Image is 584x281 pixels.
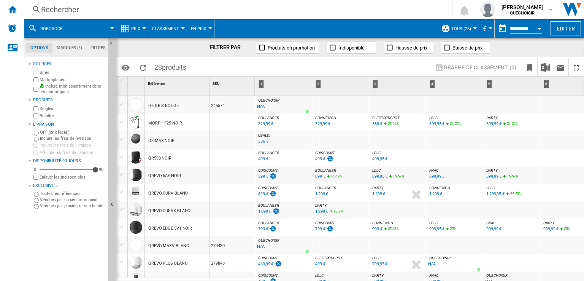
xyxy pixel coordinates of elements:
button: € [483,19,490,38]
label: Afficher les frais de livraison [40,150,105,155]
span: 21.22 [450,121,459,126]
div: UBALDI 386 € [257,133,310,151]
label: Bundles [40,113,105,119]
span: 16.67 [507,174,516,178]
div: N/A [257,243,265,251]
img: mysite-bg-18x18.png [40,83,44,88]
label: Marketplaces [40,77,105,83]
div: Mise à jour : lundi 8 septembre 2025 06:04 [485,190,505,198]
div: Mise à jour : lundi 8 septembre 2025 02:54 [485,173,501,180]
div: Mise à jour : dimanche 7 septembre 2025 15:45 [257,225,277,233]
button: Envoyer ce rapport par email [553,58,568,76]
div: BOULANGER 1 099 € [257,203,310,221]
div: BOULANGER 1 299 € [314,186,367,203]
span: DARTY [486,168,498,172]
button: Créer un favoris [522,58,537,76]
input: OFF (prix facial) [34,131,39,136]
span: DARTY [372,273,384,278]
div: ELECTRODEPOT 389 € 21.94% [371,116,424,133]
div: MORPH F25 NOIR [148,115,182,132]
img: promotionV3.png [269,190,277,197]
div: 999,99 € [486,227,501,232]
div: Mise à jour : lundi 8 septembre 2025 12:25 [485,225,501,233]
button: Télécharger au format Excel [538,58,553,76]
div: DARTY 1 299 € [371,186,424,203]
div: CDISCOUNT 799 € [314,221,367,238]
span: BOULANGER [315,168,336,172]
div: QREVO CURVX BLANC [148,202,190,220]
md-tab-item: Options [26,43,52,53]
div: Mise à jour : lundi 8 septembre 2025 06:05 [428,225,444,233]
div: QR598 NOIR [148,150,171,167]
md-menu: Currency [479,19,495,38]
button: Produits en promotion [256,42,319,54]
div: 1 299 € [315,192,328,196]
label: Sites [40,70,105,75]
span: 25 [450,227,454,231]
div: Mise à jour : lundi 8 septembre 2025 13:00 [428,190,442,198]
button: Indisponible [327,42,376,54]
span: CDISCOUNT [315,151,335,155]
div: 899 € [258,192,268,196]
div: Sélectionnez 1 à 3 sites en cliquant sur les cellules afin d'afficher un graphe de classement [429,58,522,77]
span: 25.03 [388,227,397,231]
div: 329,99 € [315,121,330,126]
div: Mise à jour : lundi 8 septembre 2025 06:04 [428,120,444,128]
div: 499 € [315,156,325,161]
i: % [506,173,511,182]
span: LDLC [429,221,438,225]
div: QREVO EDGE 5V1 NOIR [148,220,192,237]
button: Prix [131,19,144,38]
img: promotionV3.png [269,173,277,179]
div: LDLC 999,95 € 25% [428,221,481,238]
div: FNAC 699,99 € [428,168,481,186]
div: LDLC 1 299,95 € 44.45% [485,186,538,203]
div: Mise à jour : lundi 8 septembre 2025 06:04 [371,260,387,268]
div: 699,99 € [429,174,444,179]
div: 599 € [258,174,268,179]
label: Vendues par un seul marchand [40,197,105,203]
div: Mise à jour : lundi 8 septembre 2025 12:39 [371,190,385,198]
span: DARTY [315,203,327,208]
div: 799,95 € [372,262,387,267]
span: 28 [151,58,190,74]
div: Mise à jour : lundi 8 septembre 2025 13:01 [314,120,330,128]
div: 499 € [258,156,268,161]
div: DARTY 699,99 € 16.67% [485,168,538,186]
span: 21.21 [507,121,516,126]
div: LDLC 399,95 € 21.22% [428,116,481,133]
span: CDISCOUNT [315,221,335,225]
input: Bundles [33,113,38,118]
div: 2 [314,77,369,96]
div: Produits [33,97,105,103]
div: 699,99 € [486,174,501,179]
div: Roborock [28,19,112,38]
div: 1 [259,80,264,88]
span: LDLC [315,273,324,278]
span: 21.94 [388,121,397,126]
img: alerts-logo.svg [8,24,17,33]
div: CONNEXION 999 € 25.03% [371,221,424,238]
div: 499 € [315,262,325,267]
div: BOULANGER 799 € [257,221,310,238]
div: Mise à jour : lundi 8 septembre 2025 01:56 [314,208,328,216]
span: ELECTRODEPOT [372,116,400,120]
button: Open calendar [532,21,546,34]
input: Inclure les frais de livraison [33,143,38,148]
button: Baisse de prix [441,42,490,54]
md-slider: Disponibilité [40,166,95,174]
img: promotionV3.png [326,155,334,162]
md-tab-item: Marques (*) [52,43,86,53]
div: 389 € [372,121,382,126]
span: CDISCOUNT [258,256,278,260]
i: % [563,225,568,235]
div: BOULANGER 499 € [257,151,310,168]
i: % [387,120,392,129]
i: % [333,208,337,217]
div: Sort None [129,77,144,88]
div: Mise à jour : lundi 8 septembre 2025 02:44 [257,173,277,180]
div: Sort None [211,77,255,88]
div: 399,99 € [486,121,501,126]
span: SKU [213,81,220,86]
